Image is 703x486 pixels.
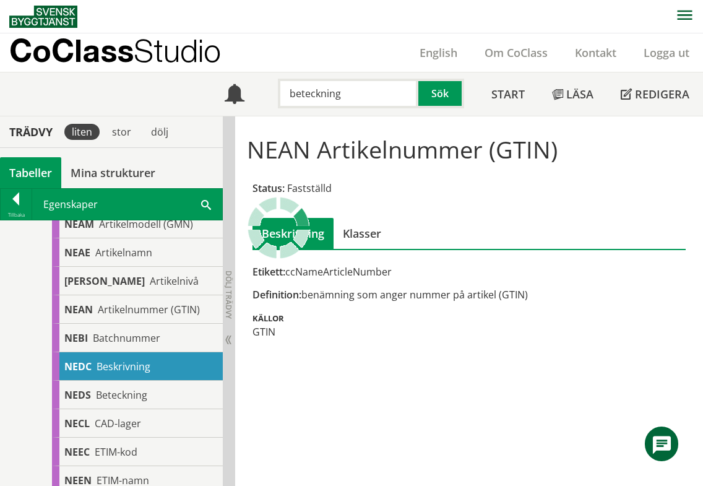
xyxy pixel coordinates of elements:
h1: NEAN Artikelnummer (GTIN) [247,136,691,163]
span: Etikett: [252,265,285,279]
span: CAD-lager [95,417,141,430]
span: Studio [134,32,221,69]
p: CoClass [9,43,221,58]
span: Start [491,87,525,102]
input: Sök [278,79,418,108]
span: Artikelnivå [150,274,199,288]
a: Mina strukturer [61,157,165,188]
span: Fastställd [287,181,332,195]
div: Trädvy [2,125,59,139]
img: Svensk Byggtjänst [9,6,77,28]
span: NEAE [64,246,90,259]
a: Läsa [538,72,607,116]
span: NEDC [64,360,92,373]
div: dölj [144,124,176,140]
a: Kontakt [561,45,630,60]
span: NEDS [64,388,91,402]
a: Redigera [607,72,703,116]
span: Läsa [566,87,593,102]
span: NEAN [64,303,93,316]
a: English [406,45,471,60]
button: Sök [418,79,464,108]
span: Artikelmodell (GMN) [99,217,193,231]
span: [PERSON_NAME] [64,274,145,288]
span: Artikelnamn [95,246,152,259]
span: Status: [252,181,285,195]
img: Laddar [248,197,309,259]
span: ETIM-kod [95,445,137,459]
div: Tillbaka [1,210,32,220]
span: Sök i tabellen [201,197,211,210]
div: Egenskaper [32,189,222,220]
span: Batchnummer [93,331,160,345]
div: Källor [252,311,686,323]
a: Logga ut [630,45,703,60]
div: ccNameArticleNumber [252,265,686,279]
a: CoClassStudio [9,33,248,72]
span: Definition: [252,288,301,302]
span: Beteckning [96,388,147,402]
div: Klasser [334,218,390,249]
span: NEEC [64,445,90,459]
span: Notifikationer [225,85,244,105]
div: benämning som anger nummer på artikel (GTIN) [252,288,686,302]
span: NEBI [64,331,88,345]
span: Beskrivning [97,360,150,373]
a: Om CoClass [471,45,561,60]
span: Artikelnummer (GTIN) [98,303,200,316]
span: Redigera [635,87,689,102]
a: Start [478,72,538,116]
div: liten [64,124,100,140]
span: NEAM [64,217,94,231]
div: GTIN [252,325,686,339]
span: NECL [64,417,90,430]
div: stor [105,124,139,140]
span: Dölj trädvy [223,271,234,319]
